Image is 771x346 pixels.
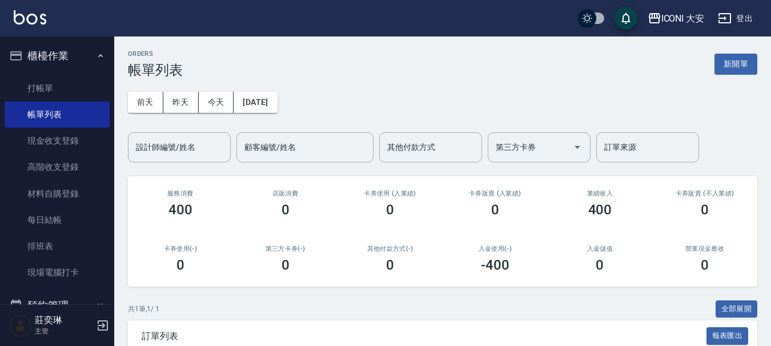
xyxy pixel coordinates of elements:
a: 現金收支登錄 [5,128,110,154]
h3: 0 [491,202,499,218]
h2: 入金儲值 [561,245,639,253]
h5: 莊奕琳 [35,315,93,326]
button: ICONI 大安 [643,7,709,30]
h2: 入金使用(-) [456,245,534,253]
h3: 0 [282,257,290,273]
h2: 店販消費 [247,190,324,197]
h2: 其他付款方式(-) [351,245,429,253]
h2: 卡券使用(-) [142,245,219,253]
h3: 0 [701,257,709,273]
button: [DATE] [234,92,277,113]
h3: 0 [701,202,709,218]
h3: 0 [176,257,184,273]
img: Person [9,314,32,337]
h2: 營業現金應收 [666,245,744,253]
a: 打帳單 [5,75,110,101]
h3: 0 [596,257,604,273]
h3: 0 [386,202,394,218]
a: 現場電腦打卡 [5,259,110,286]
a: 帳單列表 [5,101,110,128]
h3: 帳單列表 [128,62,183,78]
div: ICONI 大安 [661,11,705,26]
h2: 業績收入 [561,190,639,197]
h2: ORDERS [128,50,183,58]
p: 共 1 筆, 1 / 1 [128,304,159,314]
span: 訂單列表 [142,331,706,342]
h2: 卡券使用 (入業績) [351,190,429,197]
button: 今天 [199,92,234,113]
img: Logo [14,10,46,25]
a: 新開單 [714,58,757,69]
h3: 服務消費 [142,190,219,197]
h3: 400 [588,202,612,218]
h3: 400 [168,202,192,218]
h2: 第三方卡券(-) [247,245,324,253]
a: 高階收支登錄 [5,154,110,180]
h2: 卡券販賣 (入業績) [456,190,534,197]
button: 報表匯出 [706,327,749,345]
h3: 0 [282,202,290,218]
button: save [615,7,637,30]
p: 主管 [35,326,93,336]
button: 前天 [128,92,163,113]
a: 材料自購登錄 [5,181,110,207]
button: 櫃檯作業 [5,41,110,71]
a: 每日結帳 [5,207,110,233]
button: 預約管理 [5,291,110,320]
button: 登出 [713,8,757,29]
button: Open [568,138,587,156]
a: 排班表 [5,233,110,259]
h3: -400 [481,257,509,273]
a: 報表匯出 [706,330,749,341]
button: 昨天 [163,92,199,113]
button: 新開單 [714,54,757,75]
h2: 卡券販賣 (不入業績) [666,190,744,197]
button: 全部展開 [716,300,758,318]
h3: 0 [386,257,394,273]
